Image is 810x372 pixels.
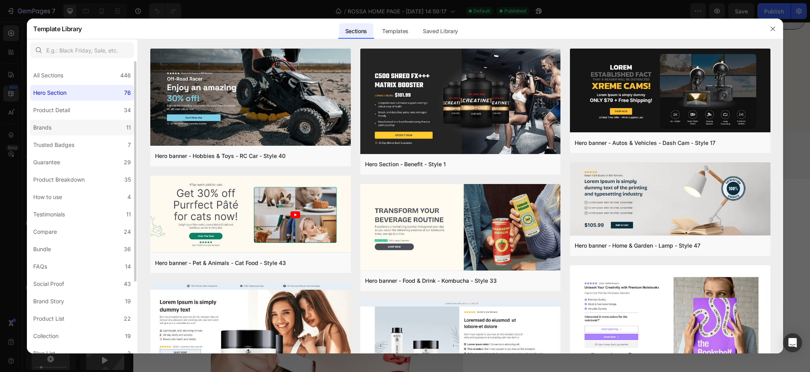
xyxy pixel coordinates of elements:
[33,297,64,306] div: Brand Story
[33,71,63,80] div: All Sections
[581,128,645,138] img: Alt image
[126,123,131,132] div: 11
[33,244,51,254] div: Bundle
[575,241,700,250] div: Hero banner - Home & Garden - Lamp - Style 47
[360,184,560,272] img: hr33.png
[328,12,384,19] p: 2000+ 5-Star Reviews
[125,331,131,341] div: 19
[319,97,358,105] p: Explore Now
[110,73,567,82] p: Enjoy a hefty 30% discount on a variety of stylish hat options!
[570,49,770,134] img: hr17.png
[33,227,57,237] div: Compare
[33,331,59,341] div: Collection
[124,158,131,167] div: 29
[124,314,131,323] div: 22
[33,19,82,39] h2: Template Library
[125,262,131,271] div: 14
[783,333,802,352] div: Open Intercom Messenger
[279,92,398,110] a: Explore Now
[33,158,60,167] div: Guarantee
[33,210,65,219] div: Testimonials
[365,160,446,169] div: Hero Section - Benefit - Style 1
[126,210,131,219] div: 11
[150,176,350,254] img: hr43.png
[33,140,74,150] div: Trusted Badges
[33,349,55,358] div: Blog List
[30,42,134,58] input: E.g.: Black Friday, Sale, etc.
[339,23,373,39] div: Sections
[120,71,131,80] div: 446
[416,23,464,39] div: Saved Library
[33,105,70,115] div: Product Detail
[150,282,350,367] img: hr21.png
[200,127,253,139] img: Alt image
[155,151,286,161] div: Hero banner - Hobbies & Toys - RC Car - Style 40
[250,24,428,68] h2: Toppers for the Trendy Tribe
[125,297,131,306] div: 19
[33,123,51,132] div: Brands
[360,49,560,156] img: hr1.png
[575,138,715,148] div: Hero banner - Autos & Vehicles - Dash Cam - Style 17
[497,127,536,139] img: Alt image
[101,127,158,139] img: Alt image
[128,140,131,150] div: 7
[124,175,131,184] div: 35
[33,175,85,184] div: Product Breakdown
[124,244,131,254] div: 36
[155,258,286,268] div: Hero banner - Pet & Animals - Cat Food - Style 43
[150,49,350,147] img: hr40.png
[33,88,66,98] div: Hero Section
[124,227,131,237] div: 24
[33,314,64,323] div: Product List
[301,127,344,139] img: Alt image
[127,349,131,358] div: 3
[124,88,131,98] div: 76
[124,105,131,115] div: 34
[376,23,415,39] div: Templates
[8,127,58,139] img: Alt image
[33,279,64,289] div: Social Proof
[33,192,62,202] div: How to use
[127,192,131,202] div: 4
[387,127,452,139] img: Alt image
[365,276,497,286] div: Hero banner - Food & Drink - Kombucha - Style 33
[570,162,770,237] img: hr47.png
[33,262,47,271] div: FAQs
[124,279,131,289] div: 43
